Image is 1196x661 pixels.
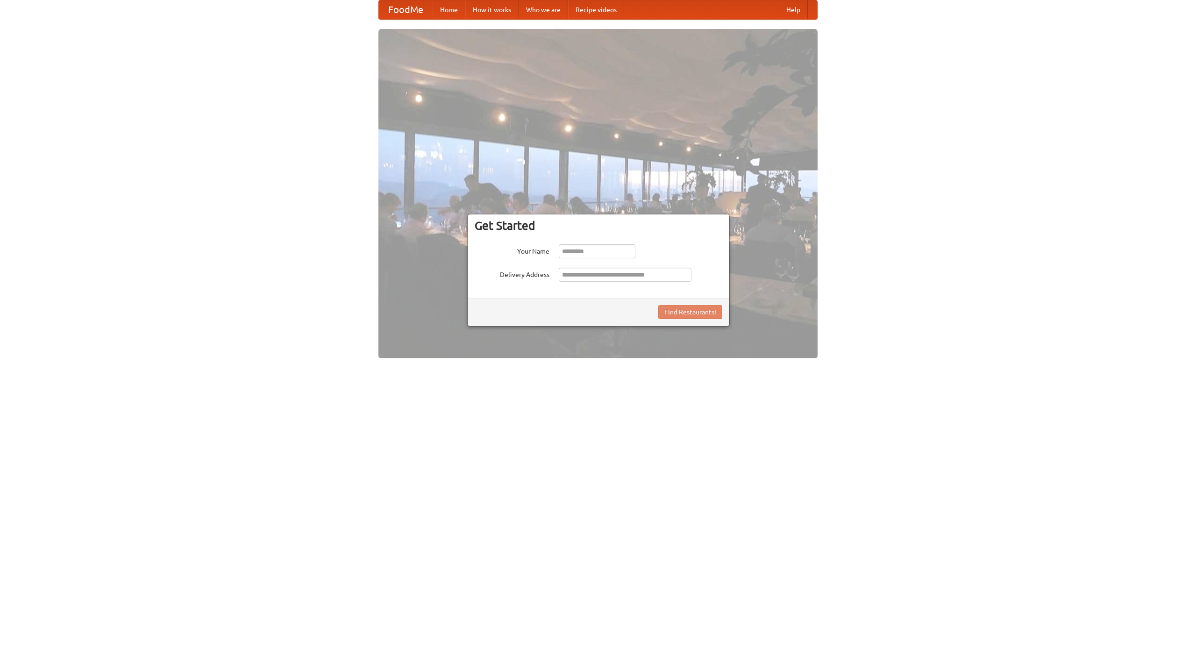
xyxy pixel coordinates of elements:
label: Your Name [475,244,549,256]
h3: Get Started [475,219,722,233]
button: Find Restaurants! [658,305,722,319]
a: FoodMe [379,0,433,19]
a: Help [779,0,808,19]
a: How it works [465,0,519,19]
label: Delivery Address [475,268,549,279]
a: Who we are [519,0,568,19]
a: Home [433,0,465,19]
a: Recipe videos [568,0,624,19]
